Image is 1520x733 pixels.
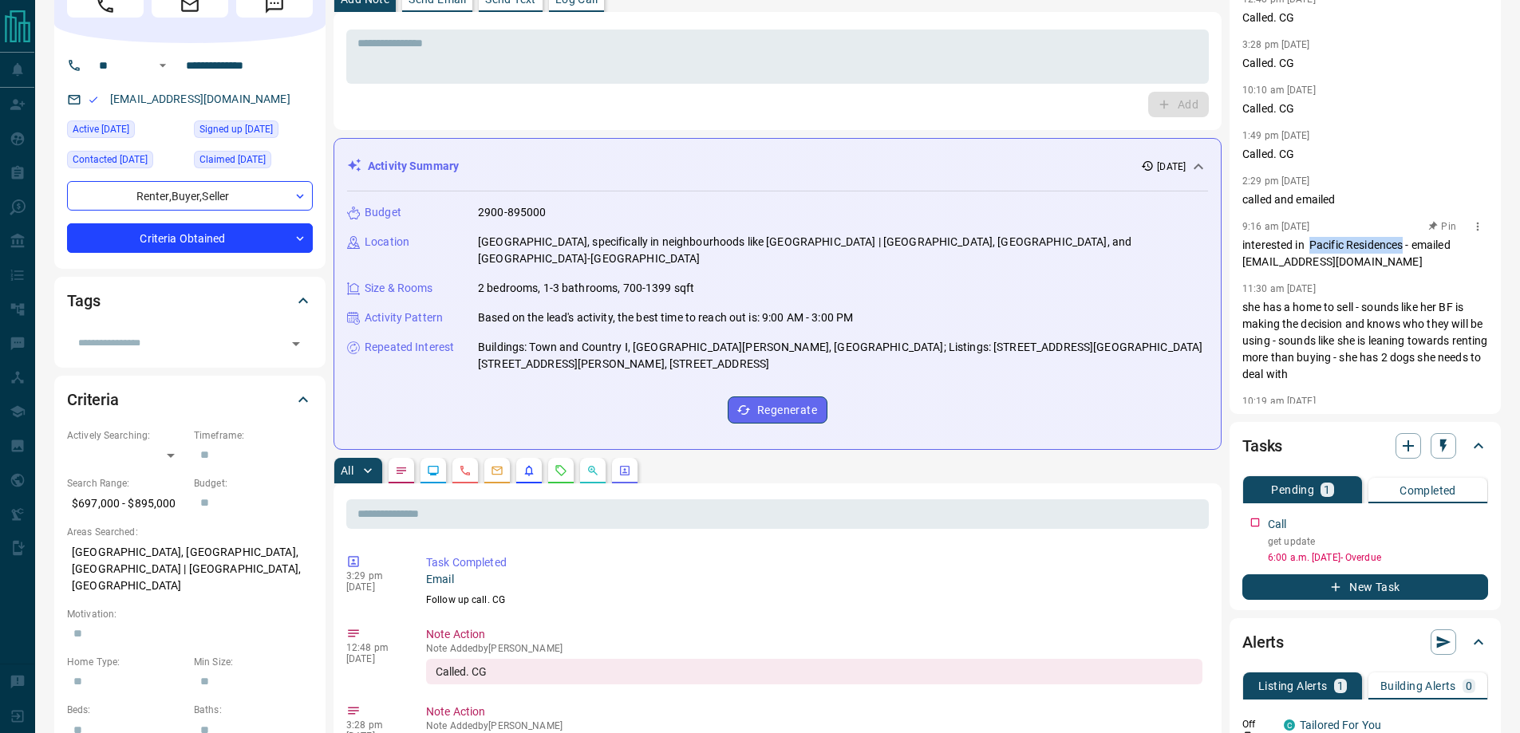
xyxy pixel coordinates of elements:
a: Tailored For You [1300,719,1381,731]
svg: Lead Browsing Activity [427,464,440,477]
p: 6:00 a.m. [DATE] - Overdue [1268,550,1488,565]
p: [DATE] [1157,160,1186,174]
span: Contacted [DATE] [73,152,148,167]
p: 0 [1466,680,1472,692]
svg: Opportunities [586,464,599,477]
p: Activity Pattern [365,309,443,326]
p: 3:28 pm [346,719,402,731]
p: interested in Pacific Residences - emailed [EMAIL_ADDRESS][DOMAIN_NAME] [1242,237,1488,270]
p: Building Alerts [1380,680,1456,692]
p: 12:48 pm [346,642,402,653]
p: Beds: [67,703,186,717]
p: Search Range: [67,476,186,491]
svg: Email Valid [88,94,99,105]
svg: Calls [459,464,472,477]
p: Buildings: Town and Country Ⅰ, [GEOGRAPHIC_DATA][PERSON_NAME], [GEOGRAPHIC_DATA]; Listings: [STRE... [478,339,1208,372]
button: Open [153,56,172,75]
p: Off [1242,717,1274,731]
p: All [341,465,353,476]
svg: Listing Alerts [523,464,535,477]
div: Sun Jul 06 2025 [194,120,313,143]
div: Criteria [67,380,313,419]
p: Note Action [426,703,1202,720]
svg: Notes [395,464,408,477]
svg: Requests [555,464,567,477]
p: she has a home to sell - sounds like her BF is making the decision and knows who they will be usi... [1242,299,1488,383]
h2: Tags [67,288,100,313]
p: Motivation: [67,607,313,621]
span: Claimed [DATE] [199,152,266,167]
svg: Agent Actions [618,464,631,477]
p: 1 [1337,680,1344,692]
p: Areas Searched: [67,525,313,539]
p: Actively Searching: [67,428,186,443]
h2: Criteria [67,387,119,412]
p: 1:49 pm [DATE] [1242,130,1310,141]
div: Renter , Buyer , Seller [67,181,313,211]
p: 3:28 pm [DATE] [1242,39,1310,50]
p: 10:10 am [DATE] [1242,85,1316,96]
p: 1 [1324,484,1330,495]
div: Mon Jul 21 2025 [67,120,186,143]
button: Pin [1419,219,1466,234]
p: Call [1268,516,1287,533]
p: called and emailed [1242,191,1488,208]
p: 2:29 pm [DATE] [1242,175,1310,187]
p: Pending [1271,484,1314,495]
h2: Alerts [1242,629,1284,655]
p: [GEOGRAPHIC_DATA], specifically in neighbourhoods like [GEOGRAPHIC_DATA] | [GEOGRAPHIC_DATA], [GE... [478,234,1208,267]
div: Tasks [1242,427,1488,465]
button: Regenerate [728,396,827,424]
p: 9:16 am [DATE] [1242,221,1310,232]
p: Called. CG [1242,10,1488,26]
p: Note Action [426,626,1202,643]
p: [DATE] [346,581,402,593]
div: Tags [67,282,313,320]
h2: Tasks [1242,433,1282,459]
div: Tue Jul 08 2025 [194,151,313,173]
p: Repeated Interest [365,339,454,356]
button: New Task [1242,574,1488,600]
p: Completed [1400,485,1456,496]
div: Criteria Obtained [67,223,313,253]
div: Alerts [1242,623,1488,661]
p: Home Type: [67,655,186,669]
p: Called. CG [1242,55,1488,72]
span: Signed up [DATE] [199,121,273,137]
a: [EMAIL_ADDRESS][DOMAIN_NAME] [110,93,290,105]
p: Size & Rooms [365,280,433,297]
div: condos.ca [1284,719,1295,731]
svg: Emails [491,464,503,477]
p: Location [365,234,409,250]
p: Timeframe: [194,428,313,443]
span: Active [DATE] [73,121,129,137]
p: [GEOGRAPHIC_DATA], [GEOGRAPHIC_DATA], [GEOGRAPHIC_DATA] | [GEOGRAPHIC_DATA], [GEOGRAPHIC_DATA] [67,539,313,599]
p: Activity Summary [368,158,459,175]
button: Open [285,333,307,355]
p: Based on the lead's activity, the best time to reach out is: 9:00 AM - 3:00 PM [478,309,853,326]
p: [DATE] [346,653,402,664]
p: Called. CG [1242,100,1488,117]
p: Baths: [194,703,313,717]
p: Note Added by [PERSON_NAME] [426,643,1202,654]
p: Budget: [194,476,313,491]
p: get update [1268,534,1488,549]
p: Min Size: [194,655,313,669]
p: Called. CG [1242,146,1488,163]
p: 3:29 pm [346,570,402,581]
p: Follow up call. CG [426,593,1202,607]
div: Called. CG [426,659,1202,684]
p: 2900-895000 [478,204,546,221]
div: Activity Summary[DATE] [347,152,1208,181]
p: 11:30 am [DATE] [1242,283,1316,294]
div: Mon Jul 14 2025 [67,151,186,173]
p: Listing Alerts [1258,680,1328,692]
p: Budget [365,204,401,221]
p: Email [426,571,1202,588]
p: 10:19 am [DATE] [1242,396,1316,407]
p: 2 bedrooms, 1-3 bathrooms, 700-1399 sqft [478,280,694,297]
p: $697,000 - $895,000 [67,491,186,517]
p: Task Completed [426,554,1202,571]
p: Note Added by [PERSON_NAME] [426,720,1202,731]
